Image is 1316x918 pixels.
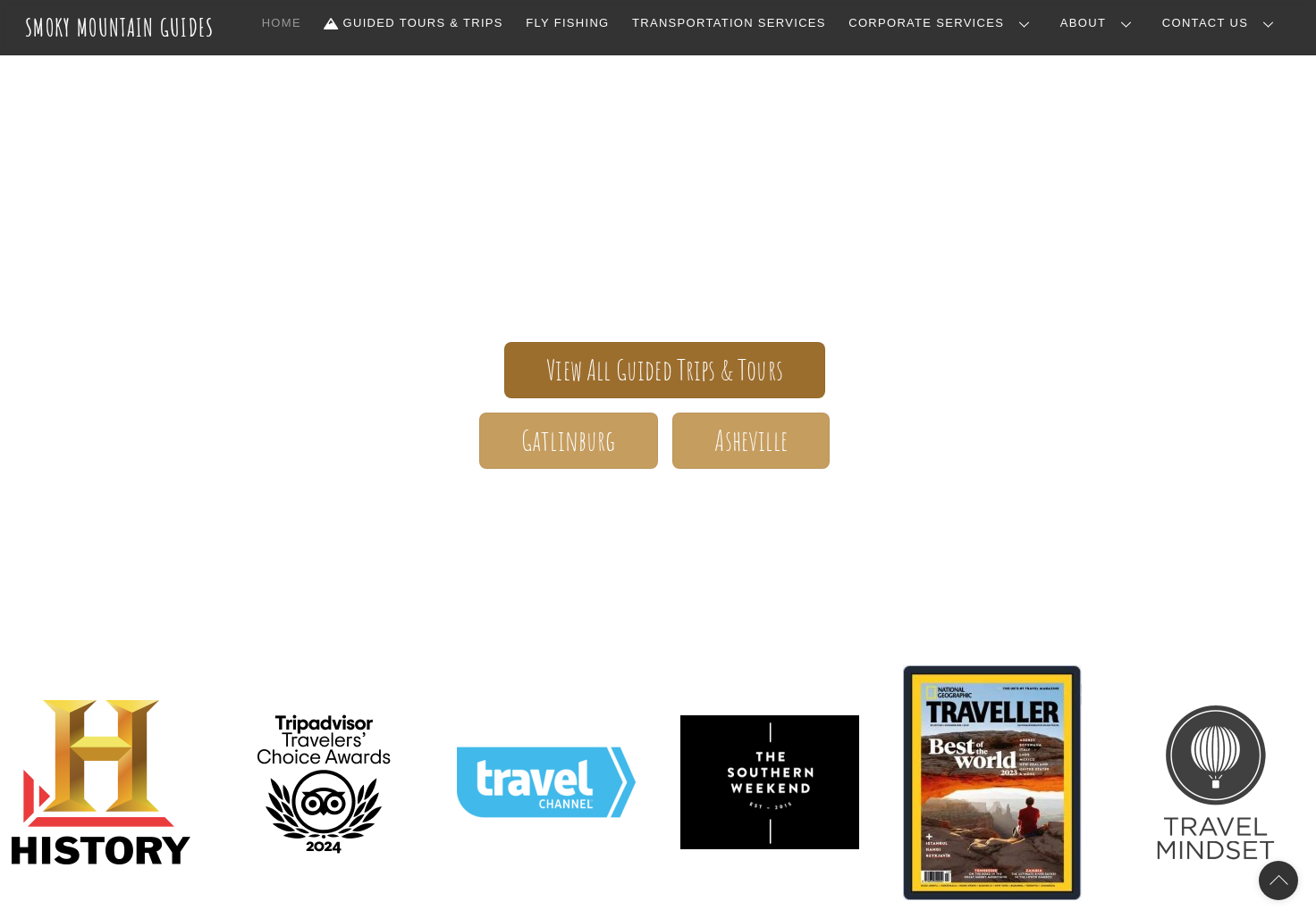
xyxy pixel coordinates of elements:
[25,13,215,42] a: Smoky Mountain Guides
[255,4,308,42] a: Home
[625,4,832,42] a: Transportation Services
[1155,4,1288,42] a: Contact Us
[139,151,1177,288] span: The ONLY one-stop, full Service Guide Company for the Gatlinburg and [GEOGRAPHIC_DATA] side of th...
[903,665,1082,900] img: ezgif.com-gif-maker (11)
[457,715,636,849] img: Travel_Channel
[12,700,190,864] img: PinClipart.com_free-job-clip-art_2123767
[234,684,413,880] img: TC_transparent_BF Logo_L_2024_RGB
[1126,693,1304,872] img: Travel+Mindset
[139,62,1177,151] span: Smoky Mountain Guides
[504,342,825,398] a: View All Guided Trips & Tours
[317,4,510,42] a: Guided Tours & Trips
[521,431,616,450] span: Gatlinburg
[672,413,830,469] a: Asheville
[680,715,859,849] img: ece09f7c36744c8fa1a1437cfc0e485a-hd
[841,4,1044,42] a: Corporate Services
[1053,4,1146,42] a: About
[479,413,658,469] a: Gatlinburg
[714,431,787,450] span: Asheville
[139,497,1177,540] h1: Your adventure starts here.
[546,361,783,380] span: View All Guided Trips & Tours
[519,4,616,42] a: Fly Fishing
